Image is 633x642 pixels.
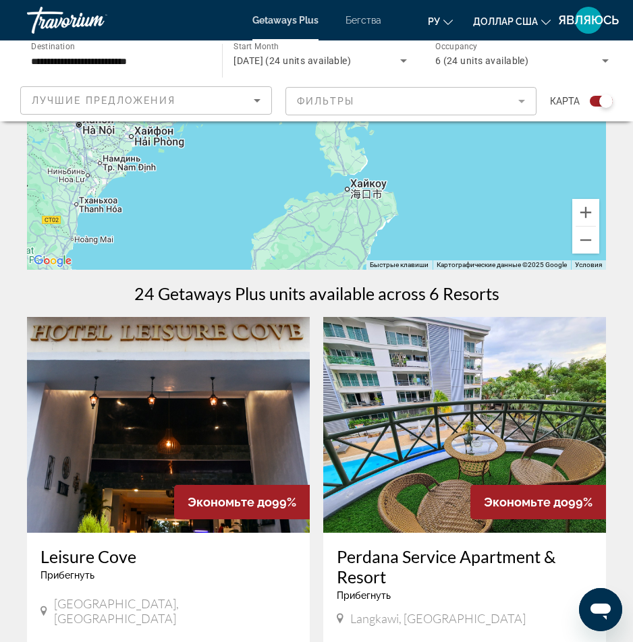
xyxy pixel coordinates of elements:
a: Leisure Cove [40,546,296,566]
button: Уменьшить [572,227,599,254]
span: Прибегнуть [40,570,94,581]
font: доллар США [473,16,538,27]
span: карта [550,92,580,111]
button: Меню пользователя [571,6,606,34]
div: 99% [174,485,310,519]
font: ЯВЛЯЮСЬ [558,13,619,27]
span: Destination [31,41,75,51]
img: 3957E01X.jpg [27,317,310,533]
div: 99% [470,485,606,519]
button: Изменить язык [428,11,453,31]
iframe: Кнопка запуска окна обмена сообщениями [579,588,622,631]
h1: 24 Getaways Plus units available across 6 Resorts [134,283,499,303]
a: Условия (ссылка откроется в новой вкладке) [575,261,602,268]
mat-select: Sort by [32,92,260,109]
span: Картографические данные ©2025 Google [437,261,567,268]
button: Изменить валюту [473,11,551,31]
img: Google [30,252,75,270]
span: Экономьте до [188,495,272,509]
span: [GEOGRAPHIC_DATA], [GEOGRAPHIC_DATA] [54,596,296,626]
a: Открыть эту область в Google Картах (в новом окне) [30,252,75,270]
span: Langkawi, [GEOGRAPHIC_DATA] [350,611,526,626]
button: Увеличить [572,199,599,226]
img: 5461O01X.jpg [323,317,606,533]
span: Occupancy [435,42,478,51]
a: Бегства [346,15,381,26]
button: Filter [285,86,537,116]
font: ру [428,16,440,27]
span: 6 (24 units available) [435,55,529,66]
a: Getaways Plus [252,15,319,26]
a: Травориум [27,3,162,38]
span: Прибегнуть [337,590,391,601]
span: Экономьте до [484,495,568,509]
span: Лучшие предложения [32,95,175,106]
a: Perdana Service Apartment & Resort [337,546,593,587]
span: [DATE] (24 units available) [233,55,351,66]
span: Start Month [233,42,279,51]
button: Быстрые клавиши [370,260,429,270]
